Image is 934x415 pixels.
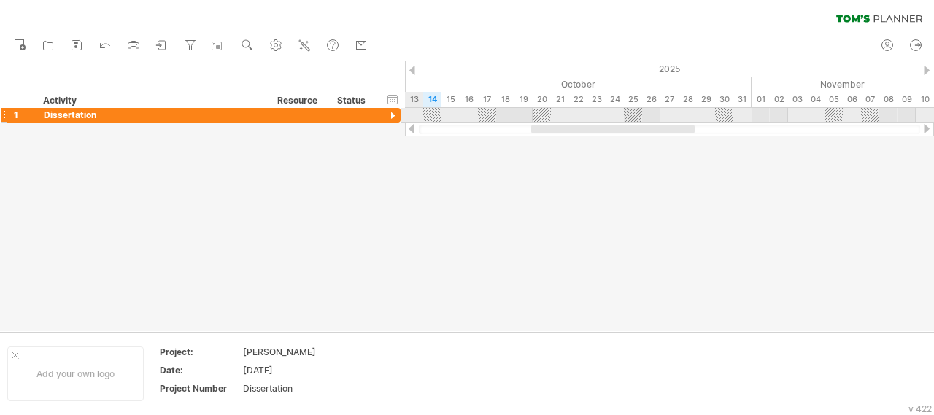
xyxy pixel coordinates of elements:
[7,346,144,401] div: Add your own logo
[916,92,934,107] div: Monday, 10 November 2025
[243,364,366,376] div: [DATE]
[243,382,366,395] div: Dissertation
[715,92,733,107] div: Thursday, 30 October 2025
[460,92,478,107] div: Thursday, 16 October 2025
[733,92,752,107] div: Friday, 31 October 2025
[496,92,514,107] div: Saturday, 18 October 2025
[441,92,460,107] div: Wednesday, 15 October 2025
[405,92,423,107] div: Monday, 13 October 2025
[160,382,240,395] div: Project Number
[478,92,496,107] div: Friday, 17 October 2025
[806,92,825,107] div: Tuesday, 4 November 2025
[277,93,322,108] div: Resource
[337,93,369,108] div: Status
[43,93,262,108] div: Activity
[160,346,240,358] div: Project:
[679,92,697,107] div: Tuesday, 28 October 2025
[898,92,916,107] div: Sunday, 9 November 2025
[861,92,879,107] div: Friday, 7 November 2025
[14,108,36,122] div: 1
[752,92,770,107] div: Saturday, 1 November 2025
[243,346,366,358] div: [PERSON_NAME]
[606,92,624,107] div: Friday, 24 October 2025
[514,92,533,107] div: Sunday, 19 October 2025
[788,92,806,107] div: Monday, 3 November 2025
[551,92,569,107] div: Tuesday, 21 October 2025
[423,92,441,107] div: Tuesday, 14 October 2025
[825,92,843,107] div: Wednesday, 5 November 2025
[160,364,240,376] div: Date:
[44,108,263,122] div: Dissertation
[697,92,715,107] div: Wednesday, 29 October 2025
[660,92,679,107] div: Monday, 27 October 2025
[770,92,788,107] div: Sunday, 2 November 2025
[624,92,642,107] div: Saturday, 25 October 2025
[587,92,606,107] div: Thursday, 23 October 2025
[533,92,551,107] div: Monday, 20 October 2025
[908,403,932,414] div: v 422
[569,92,587,107] div: Wednesday, 22 October 2025
[879,92,898,107] div: Saturday, 8 November 2025
[843,92,861,107] div: Thursday, 6 November 2025
[186,77,752,92] div: October 2025
[642,92,660,107] div: Sunday, 26 October 2025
